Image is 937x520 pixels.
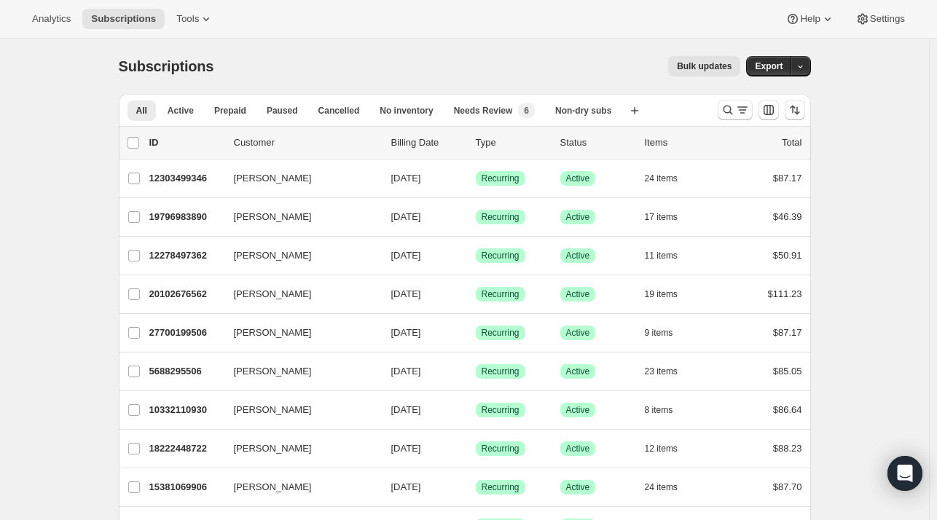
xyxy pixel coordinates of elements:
span: [DATE] [391,366,421,377]
button: 19 items [645,284,694,304]
span: [PERSON_NAME] [234,441,312,456]
p: Customer [234,135,380,150]
div: Type [476,135,549,150]
span: [PERSON_NAME] [234,480,312,495]
button: 9 items [645,323,689,343]
button: Tools [168,9,222,29]
span: [DATE] [391,288,421,299]
span: $111.23 [768,288,802,299]
span: 9 items [645,327,673,339]
span: Needs Review [454,105,513,117]
p: 27700199506 [149,326,222,340]
span: Subscriptions [119,58,214,74]
span: [PERSON_NAME] [234,248,312,263]
button: Analytics [23,9,79,29]
button: Bulk updates [668,56,740,76]
button: Settings [847,9,914,29]
span: Active [168,105,194,117]
button: [PERSON_NAME] [225,321,371,344]
span: 8 items [645,404,673,416]
span: Active [566,404,590,416]
span: [PERSON_NAME] [234,171,312,186]
button: [PERSON_NAME] [225,167,371,190]
div: IDCustomerBilling DateTypeStatusItemsTotal [149,135,802,150]
p: 12303499346 [149,171,222,186]
span: 24 items [645,173,678,184]
span: $46.39 [773,211,802,222]
button: 12 items [645,438,694,459]
span: [DATE] [391,443,421,454]
span: [PERSON_NAME] [234,403,312,417]
span: [PERSON_NAME] [234,364,312,379]
span: Analytics [32,13,71,25]
div: 18222448722[PERSON_NAME][DATE]SuccessRecurringSuccessActive12 items$88.23 [149,438,802,459]
span: [PERSON_NAME] [234,287,312,302]
span: 6 [524,105,529,117]
button: Subscriptions [82,9,165,29]
button: [PERSON_NAME] [225,437,371,460]
span: Recurring [482,211,520,223]
span: Tools [176,13,199,25]
button: [PERSON_NAME] [225,360,371,383]
p: 5688295506 [149,364,222,379]
p: Billing Date [391,135,464,150]
div: 5688295506[PERSON_NAME][DATE]SuccessRecurringSuccessActive23 items$85.05 [149,361,802,382]
span: 19 items [645,288,678,300]
span: [DATE] [391,404,421,415]
div: Items [645,135,718,150]
span: [DATE] [391,211,421,222]
span: Help [800,13,820,25]
button: 24 items [645,477,694,497]
span: Active [566,481,590,493]
span: All [136,105,147,117]
span: Non-dry subs [555,105,611,117]
span: Active [566,366,590,377]
span: Active [566,288,590,300]
div: 12278497362[PERSON_NAME][DATE]SuccessRecurringSuccessActive11 items$50.91 [149,245,802,266]
p: ID [149,135,222,150]
button: Help [777,9,843,29]
button: [PERSON_NAME] [225,476,371,499]
button: 11 items [645,245,694,266]
span: Export [755,60,783,72]
span: $85.05 [773,366,802,377]
span: $87.17 [773,173,802,184]
span: $87.17 [773,327,802,338]
span: [DATE] [391,250,421,261]
button: 24 items [645,168,694,189]
p: 20102676562 [149,287,222,302]
span: Recurring [482,173,520,184]
span: Settings [870,13,905,25]
span: Recurring [482,250,520,261]
span: [PERSON_NAME] [234,210,312,224]
button: [PERSON_NAME] [225,283,371,306]
span: Subscriptions [91,13,156,25]
span: $86.64 [773,404,802,415]
span: Recurring [482,481,520,493]
span: No inventory [380,105,433,117]
span: 11 items [645,250,678,261]
button: [PERSON_NAME] [225,244,371,267]
div: 20102676562[PERSON_NAME][DATE]SuccessRecurringSuccessActive19 items$111.23 [149,284,802,304]
p: 19796983890 [149,210,222,224]
span: Bulk updates [677,60,732,72]
span: Active [566,173,590,184]
p: Status [560,135,633,150]
span: Prepaid [214,105,246,117]
span: [DATE] [391,481,421,492]
button: Create new view [623,101,646,121]
button: Sort the results [785,100,805,120]
span: $50.91 [773,250,802,261]
span: Active [566,327,590,339]
span: [DATE] [391,327,421,338]
button: Export [746,56,791,76]
span: Recurring [482,443,520,454]
span: Cancelled [318,105,360,117]
button: [PERSON_NAME] [225,398,371,422]
div: 15381069906[PERSON_NAME][DATE]SuccessRecurringSuccessActive24 items$87.70 [149,477,802,497]
p: 15381069906 [149,480,222,495]
button: Customize table column order and visibility [758,100,779,120]
button: 17 items [645,207,694,227]
span: Active [566,211,590,223]
p: 10332110930 [149,403,222,417]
